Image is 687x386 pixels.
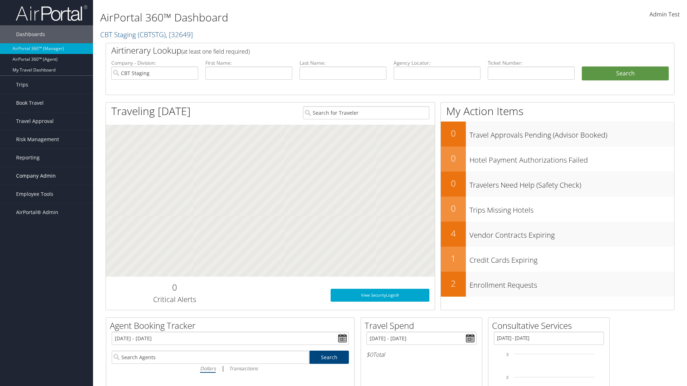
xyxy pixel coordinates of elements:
[303,106,429,119] input: Search for Traveler
[492,320,609,332] h2: Consultative Services
[16,5,87,21] img: airportal-logo.png
[441,197,674,222] a: 0Trips Missing Hotels
[111,104,191,119] h1: Traveling [DATE]
[111,44,622,56] h2: Airtinerary Lookup
[649,4,680,26] a: Admin Test
[16,112,54,130] span: Travel Approval
[100,10,487,25] h1: AirPortal 360™ Dashboard
[112,364,349,373] div: |
[366,351,373,358] span: $0
[200,365,216,372] i: Dollars
[441,277,466,289] h2: 2
[16,149,40,167] span: Reporting
[205,59,292,66] label: First Name:
[488,59,575,66] label: Ticket Number:
[229,365,258,372] i: Transactions
[16,167,56,185] span: Company Admin
[16,185,53,203] span: Employee Tools
[394,59,481,66] label: Agency Locator:
[366,351,477,358] h6: Total
[469,127,674,140] h3: Travel Approvals Pending (Advisor Booked)
[310,351,349,364] a: Search
[649,10,680,18] span: Admin Test
[138,30,166,39] span: ( CBTSTG )
[16,25,45,43] span: Dashboards
[166,30,193,39] span: , [ 32649 ]
[441,202,466,214] h2: 0
[16,94,44,112] span: Book Travel
[441,272,674,297] a: 2Enrollment Requests
[299,59,386,66] label: Last Name:
[441,247,674,272] a: 1Credit Cards Expiring
[441,122,674,147] a: 0Travel Approvals Pending (Advisor Booked)
[16,76,28,94] span: Trips
[441,104,674,119] h1: My Action Items
[112,351,309,364] input: Search Agents
[441,152,466,164] h2: 0
[441,252,466,264] h2: 1
[111,281,238,293] h2: 0
[441,172,674,197] a: 0Travelers Need Help (Safety Check)
[441,127,466,139] h2: 0
[441,222,674,247] a: 4Vendor Contracts Expiring
[441,147,674,172] a: 0Hotel Payment Authorizations Failed
[469,152,674,165] h3: Hotel Payment Authorizations Failed
[469,252,674,265] h3: Credit Cards Expiring
[365,320,482,332] h2: Travel Spend
[469,202,674,215] h3: Trips Missing Hotels
[110,320,354,332] h2: Agent Booking Tracker
[111,295,238,305] h3: Critical Alerts
[100,30,193,39] a: CBT Staging
[582,66,669,81] button: Search
[111,59,198,66] label: Company - Division:
[181,48,250,55] span: (at least one field required)
[16,130,59,148] span: Risk Management
[469,277,674,290] h3: Enrollment Requests
[506,352,508,357] tspan: 3
[469,227,674,240] h3: Vendor Contracts Expiring
[331,289,429,302] a: View SecurityLogic®
[469,177,674,190] h3: Travelers Need Help (Safety Check)
[16,203,58,221] span: AirPortal® Admin
[441,227,466,239] h2: 4
[506,375,508,380] tspan: 2
[441,177,466,189] h2: 0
